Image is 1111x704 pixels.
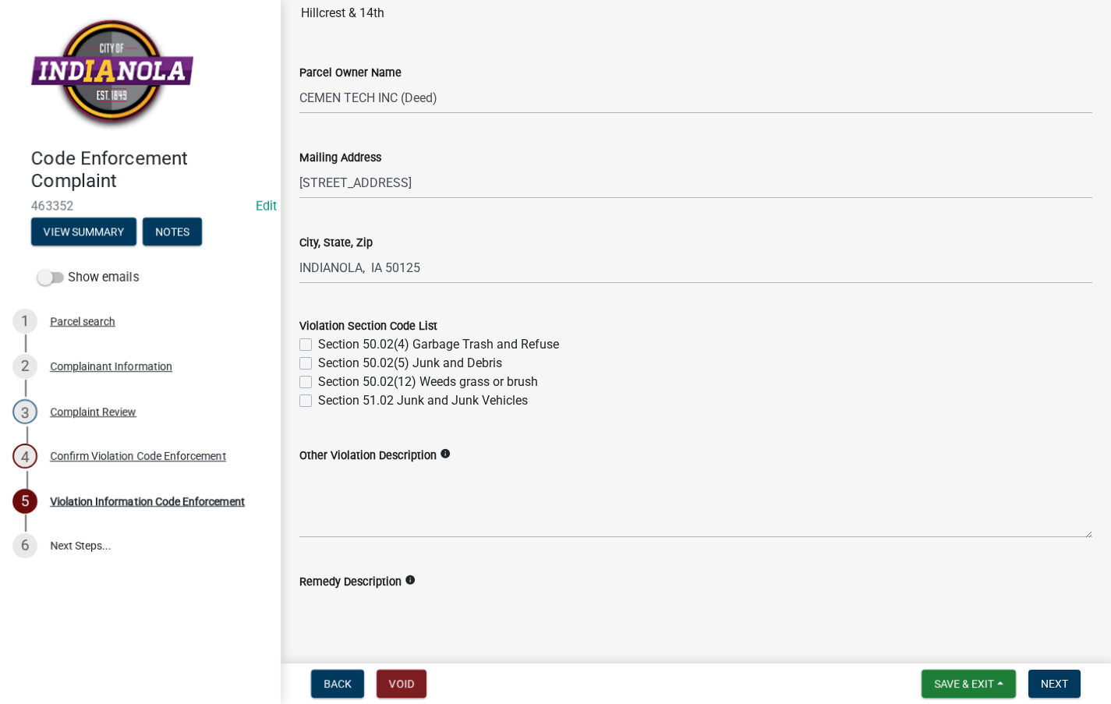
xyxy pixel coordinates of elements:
[50,406,136,417] div: Complaint Review
[299,238,373,249] label: City, State, Zip
[405,575,416,585] i: info
[934,677,994,690] span: Save & Exit
[318,354,502,373] label: Section 50.02(5) Junk and Debris
[50,451,226,462] div: Confirm Violation Code Enforcement
[12,399,37,424] div: 3
[318,373,538,391] label: Section 50.02(12) Weeds grass or brush
[12,533,37,558] div: 6
[12,354,37,379] div: 2
[12,309,37,334] div: 1
[299,577,402,588] label: Remedy Description
[50,361,172,372] div: Complainant Information
[31,199,249,214] span: 463352
[256,199,277,214] a: Edit
[50,316,115,327] div: Parcel search
[143,226,202,239] wm-modal-confirm: Notes
[31,226,136,239] wm-modal-confirm: Summary
[31,218,136,246] button: View Summary
[324,677,352,690] span: Back
[299,321,437,332] label: Violation Section Code List
[922,670,1016,698] button: Save & Exit
[143,218,202,246] button: Notes
[377,670,426,698] button: Void
[1041,677,1068,690] span: Next
[1028,670,1081,698] button: Next
[318,391,528,410] label: Section 51.02 Junk and Junk Vehicles
[318,335,559,354] label: Section 50.02(4) Garbage Trash and Refuse
[50,496,245,507] div: Violation Information Code Enforcement
[12,489,37,514] div: 5
[31,16,193,131] img: City of Indianola, Iowa
[299,153,381,164] label: Mailing Address
[31,147,268,193] h4: Code Enforcement Complaint
[299,451,437,462] label: Other Violation Description
[37,268,139,287] label: Show emails
[440,448,451,459] i: info
[299,68,402,79] label: Parcel Owner Name
[256,199,277,214] wm-modal-confirm: Edit Application Number
[12,444,37,469] div: 4
[311,670,364,698] button: Back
